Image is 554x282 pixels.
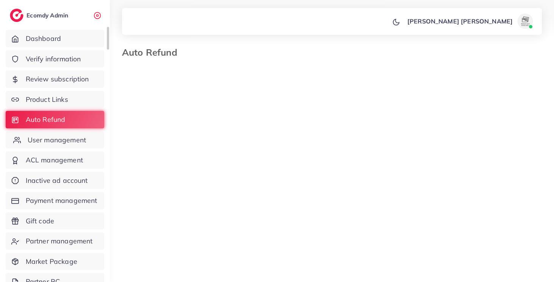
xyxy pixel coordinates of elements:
[6,151,104,169] a: ACL management
[26,236,93,246] span: Partner management
[26,155,83,165] span: ACL management
[6,70,104,88] a: Review subscription
[6,172,104,189] a: Inactive ad account
[26,216,54,226] span: Gift code
[26,54,81,64] span: Verify information
[6,232,104,250] a: Partner management
[6,131,104,149] a: User management
[26,196,97,206] span: Payment management
[26,74,89,84] span: Review subscription
[6,50,104,68] a: Verify information
[26,257,77,266] span: Market Package
[407,17,513,26] p: [PERSON_NAME] [PERSON_NAME]
[6,253,104,270] a: Market Package
[518,14,533,29] img: avatar
[122,47,183,58] h3: Auto Refund
[26,34,61,44] span: Dashboard
[10,9,70,22] a: logoEcomdy Admin
[6,192,104,209] a: Payment management
[26,176,88,185] span: Inactive ad account
[403,14,536,29] a: [PERSON_NAME] [PERSON_NAME]avatar
[6,111,104,128] a: Auto Refund
[27,12,70,19] h2: Ecomdy Admin
[6,30,104,47] a: Dashboard
[10,9,23,22] img: logo
[6,91,104,108] a: Product Links
[6,212,104,230] a: Gift code
[26,95,68,104] span: Product Links
[26,115,66,125] span: Auto Refund
[28,135,86,145] span: User management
